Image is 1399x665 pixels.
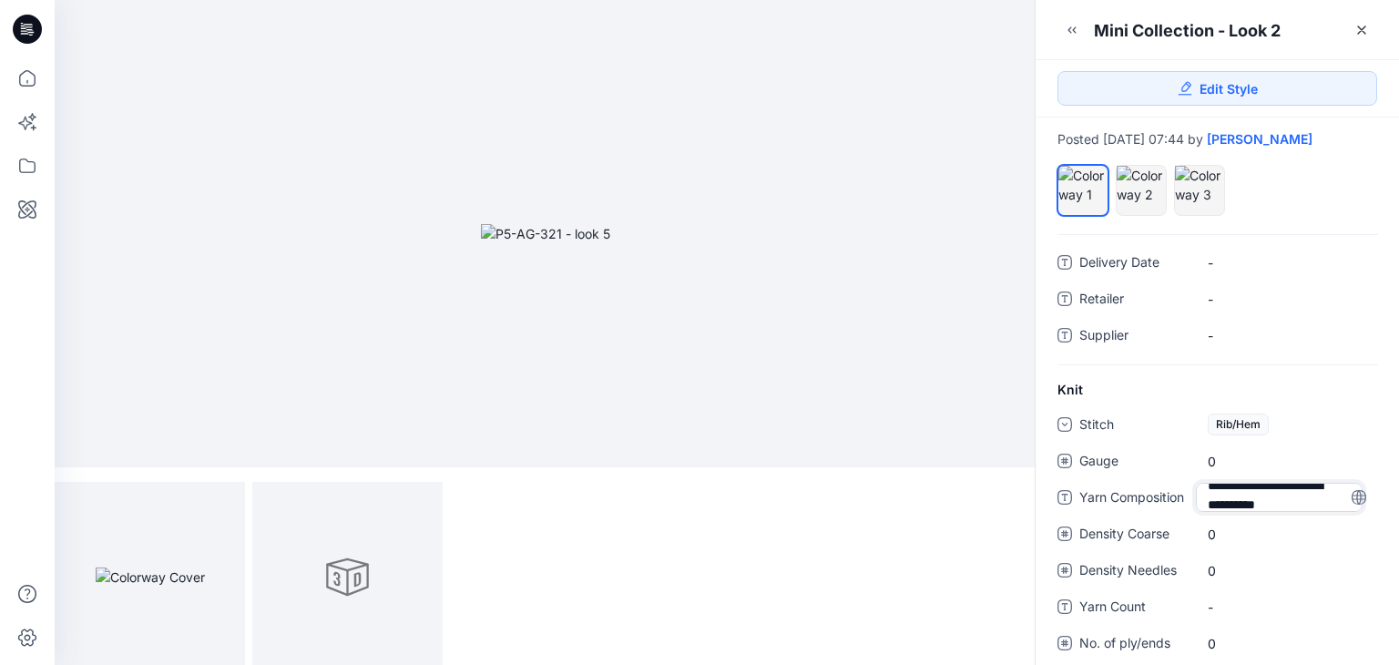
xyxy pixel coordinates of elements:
div: Colorway 2 [1116,165,1167,216]
span: - [1208,253,1365,272]
div: Colorway 1 [1057,165,1108,216]
span: Density Needles [1079,559,1189,585]
div: Posted [DATE] 07:44 by [1057,132,1377,147]
span: - [1208,290,1365,309]
span: Edit Style [1200,79,1258,98]
span: 0 [1208,561,1365,580]
img: Colorway Cover [96,568,205,587]
span: - [1208,326,1365,345]
div: Mini collection - look 2 [1094,19,1281,42]
span: - [1208,598,1365,617]
span: Supplier [1079,324,1189,350]
span: 0 [1208,452,1365,471]
span: Stitch [1079,414,1189,439]
span: Yarn Count [1079,596,1189,621]
a: Close Style Presentation [1347,15,1376,45]
span: No. of ply/ends [1079,632,1189,658]
span: 0 [1208,525,1365,544]
span: 0 [1208,634,1365,653]
a: [PERSON_NAME] [1207,132,1312,147]
span: Delivery Date [1079,251,1189,277]
img: P5-AG-321 - look 5 [481,224,610,243]
span: Retailer [1079,288,1189,313]
span: Density Coarse [1079,523,1189,548]
span: Yarn Composition [1079,486,1189,512]
span: Rib/Hem [1208,414,1269,435]
button: Minimize [1057,15,1087,45]
span: Gauge [1079,450,1189,476]
div: Colorway 3 [1174,165,1225,216]
span: Knit [1057,380,1083,399]
a: Edit Style [1057,71,1377,106]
